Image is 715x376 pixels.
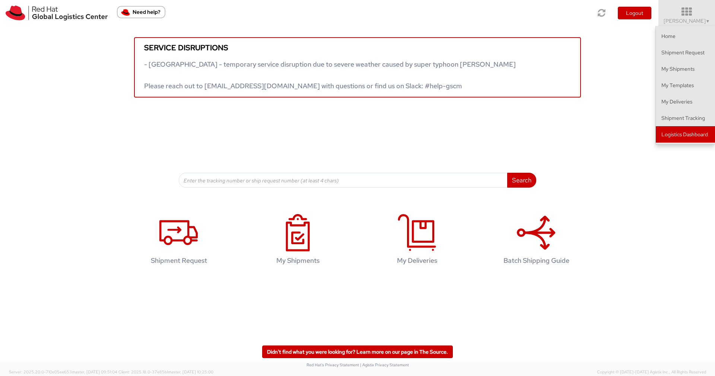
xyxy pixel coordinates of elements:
span: ▼ [706,18,710,24]
a: My Templates [656,77,715,93]
a: Shipment Tracking [656,110,715,126]
span: master, [DATE] 09:51:04 [72,369,117,375]
button: Need help? [117,6,165,18]
h4: Shipment Request [131,257,227,264]
button: Search [507,173,536,188]
span: [PERSON_NAME] [664,17,710,24]
a: My Deliveries [361,206,473,276]
h4: Batch Shipping Guide [488,257,584,264]
a: My Shipments [656,61,715,77]
a: Service disruptions - [GEOGRAPHIC_DATA] - temporary service disruption due to severe weather caus... [134,37,581,98]
a: Shipment Request [123,206,235,276]
a: My Shipments [242,206,354,276]
input: Enter the tracking number or ship request number (at least 4 chars) [179,173,508,188]
h4: My Shipments [250,257,346,264]
a: Red Hat's Privacy Statement [306,362,359,367]
a: Shipment Request [656,44,715,61]
a: Logistics Dashboard [656,126,715,143]
a: | Agistix Privacy Statement [360,362,409,367]
span: Server: 2025.20.0-710e05ee653 [9,369,117,375]
h4: My Deliveries [369,257,465,264]
a: My Deliveries [656,93,715,110]
button: Logout [618,7,651,19]
a: Didn't find what you were looking for? Learn more on our page in The Source. [262,345,453,358]
a: Batch Shipping Guide [480,206,592,276]
span: Client: 2025.18.0-37e85b1 [118,369,213,375]
h5: Service disruptions [144,44,571,52]
span: master, [DATE] 10:25:00 [168,369,213,375]
span: - [GEOGRAPHIC_DATA] - temporary service disruption due to severe weather caused by super typhoon ... [144,60,516,90]
span: Copyright © [DATE]-[DATE] Agistix Inc., All Rights Reserved [597,369,706,375]
img: rh-logistics-00dfa346123c4ec078e1.svg [6,6,108,20]
a: Home [656,28,715,44]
